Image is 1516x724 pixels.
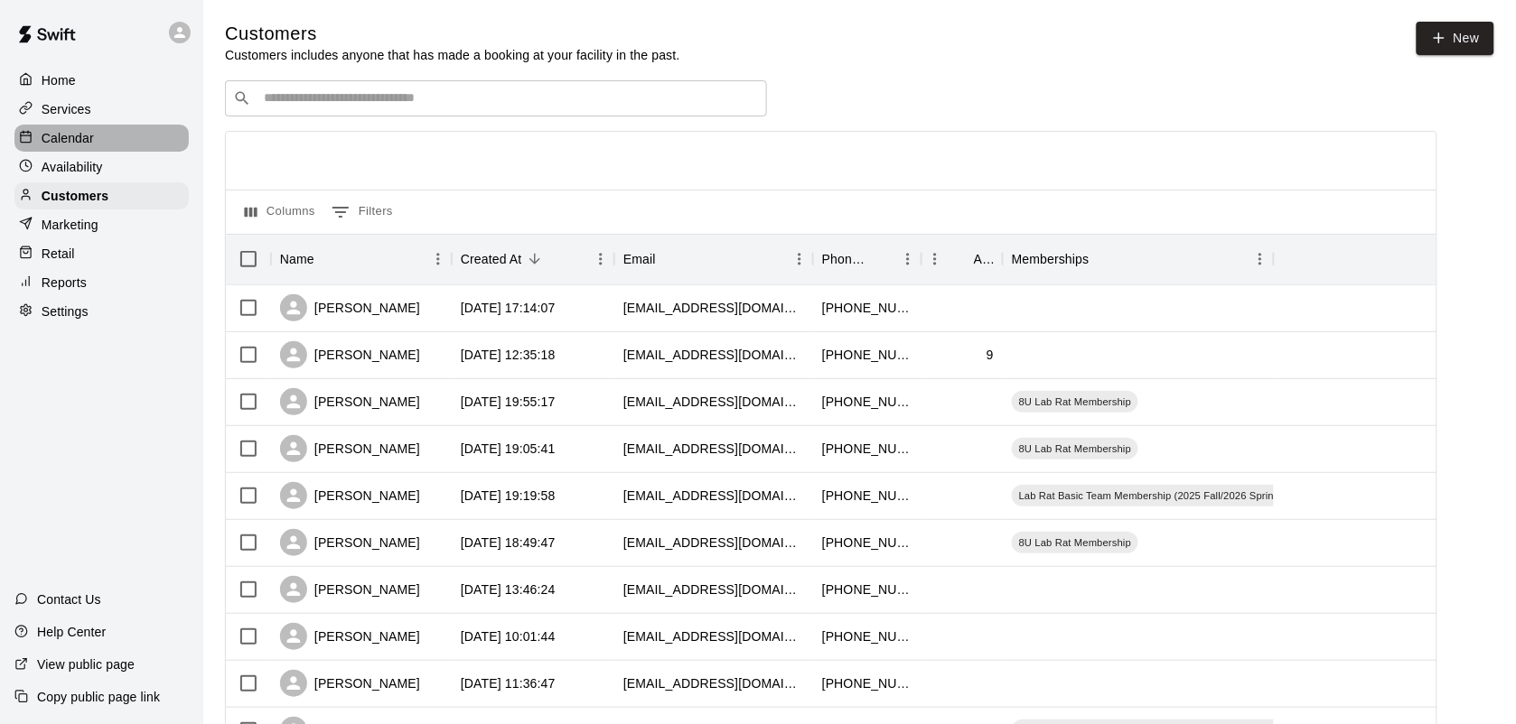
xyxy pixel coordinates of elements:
div: j.coleman7613@yahoo.com [623,580,804,599]
p: Settings [42,302,89,320]
div: Memberships [1012,234,1090,284]
span: 8U Lab Rat Membership [1012,441,1138,456]
div: Lab Rat Basic Team Membership (2025 Fall/2026 Spring) [1012,485,1291,506]
div: [PERSON_NAME] [280,435,420,462]
p: Home [42,71,76,89]
button: Menu [587,246,614,273]
div: +19168132260 [822,534,912,552]
div: 8U Lab Rat Membership [1012,391,1138,413]
div: [PERSON_NAME] [280,529,420,556]
p: Availability [42,158,103,176]
div: Phone Number [822,234,869,284]
span: Lab Rat Basic Team Membership (2025 Fall/2026 Spring) [1012,488,1291,503]
div: [PERSON_NAME] [280,670,420,697]
button: Sort [522,246,547,272]
button: Sort [869,246,894,272]
div: jyerenasosa@gmail.com [623,534,804,552]
a: New [1417,22,1494,55]
p: Retail [42,245,75,263]
a: Retail [14,240,189,267]
div: ejsencil@gmail.com [623,346,804,364]
a: Customers [14,182,189,209]
div: Search customers by name or email [225,80,767,116]
button: Sort [656,246,681,272]
div: appdadcash@gmail.com [623,674,804,692]
div: +19168355664 [822,440,912,458]
button: Menu [922,246,949,273]
a: Services [14,96,189,123]
button: Menu [425,246,452,273]
a: Reports [14,269,189,296]
p: Customers [42,187,108,205]
div: 2025-08-04 11:36:47 [461,674,556,692]
div: carminaanddavid@gmail.com [623,393,804,411]
a: Availability [14,153,189,181]
div: +19165243926 [822,299,912,317]
div: Created At [461,234,522,284]
div: 2025-08-06 19:55:17 [461,393,556,411]
div: [PERSON_NAME] [280,623,420,650]
button: Sort [1090,246,1115,272]
p: Help Center [37,623,106,641]
p: Contact Us [37,590,101,608]
button: Select columns [240,198,320,227]
p: Customers includes anyone that has made a booking at your facility in the past. [225,46,680,64]
button: Sort [949,246,974,272]
div: [PERSON_NAME] [280,388,420,415]
div: +19167996612 [822,580,912,599]
div: Phone Number [813,234,922,284]
a: Calendar [14,125,189,152]
p: View public page [37,655,135,673]
a: Marketing [14,211,189,238]
span: 8U Lab Rat Membership [1012,535,1138,550]
div: 2025-08-05 18:49:47 [461,534,556,552]
p: Services [42,100,91,118]
a: Home [14,67,189,94]
p: Marketing [42,216,98,234]
p: Copy public page link [37,688,160,706]
div: +19165092414 [822,487,912,505]
div: 8U Lab Rat Membership [1012,532,1138,553]
button: Menu [1247,246,1274,273]
div: Created At [452,234,614,284]
div: 2025-08-08 17:14:07 [461,299,556,317]
div: 2025-08-08 12:35:18 [461,346,556,364]
a: Settings [14,298,189,325]
div: Name [280,234,314,284]
div: sac1432@icloud.com [623,487,804,505]
p: Reports [42,274,87,292]
div: Name [271,234,452,284]
button: Menu [786,246,813,273]
div: euhercik@gmail.com [623,627,804,645]
div: [PERSON_NAME] [280,341,420,368]
div: Email [614,234,813,284]
div: 2025-08-05 13:46:24 [461,580,556,599]
div: Age [922,234,1003,284]
span: 8U Lab Rat Membership [1012,394,1138,409]
div: Memberships [1003,234,1274,284]
button: Sort [314,246,340,272]
div: 2025-08-06 19:05:41 [461,440,556,458]
div: 2025-08-05 19:19:58 [461,487,556,505]
p: Calendar [42,129,94,147]
div: [PERSON_NAME] [280,576,420,603]
div: +15109526509 [822,393,912,411]
div: 8U Lab Rat Membership [1012,438,1138,459]
div: [PERSON_NAME] [280,294,420,321]
div: 2025-08-05 10:01:44 [461,627,556,645]
button: Show filters [327,198,398,227]
button: Menu [894,246,922,273]
h5: Customers [225,22,680,46]
div: rtsegura@aol.com [623,440,804,458]
div: +19168350178 [822,627,912,645]
div: [PERSON_NAME] [280,482,420,509]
